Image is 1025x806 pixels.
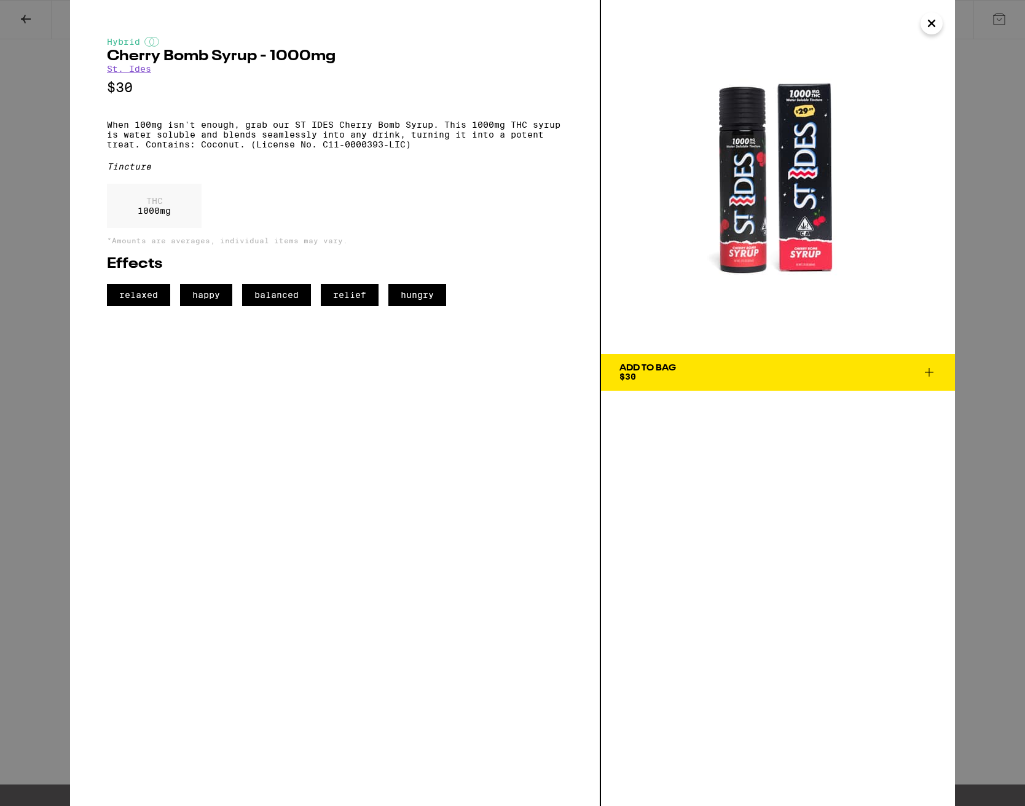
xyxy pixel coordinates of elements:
[107,184,202,228] div: 1000 mg
[7,9,88,18] span: Hi. Need any help?
[144,37,159,47] img: hybridColor.svg
[388,284,446,306] span: hungry
[180,284,232,306] span: happy
[107,237,563,245] p: *Amounts are averages, individual items may vary.
[107,257,563,272] h2: Effects
[321,284,379,306] span: relief
[138,196,171,206] p: THC
[107,162,563,171] div: Tincture
[107,37,563,47] div: Hybrid
[107,49,563,64] h2: Cherry Bomb Syrup - 1000mg
[601,354,955,391] button: Add To Bag$30
[107,120,563,149] p: When 100mg isn't enough, grab our ST IDES Cherry Bomb Syrup. This 1000mg THC syrup is water solub...
[242,284,311,306] span: balanced
[921,12,943,34] button: Close
[619,364,676,372] div: Add To Bag
[107,284,170,306] span: relaxed
[107,64,151,74] a: St. Ides
[107,80,563,95] p: $30
[619,372,636,381] span: $30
